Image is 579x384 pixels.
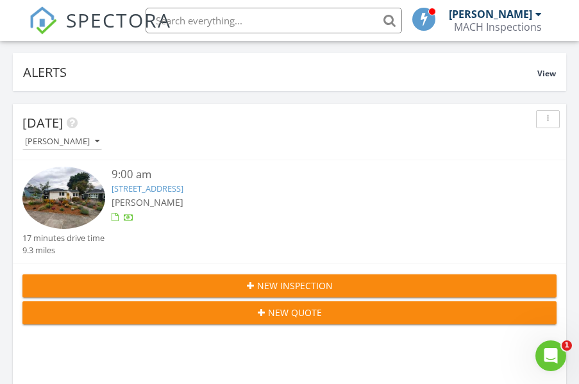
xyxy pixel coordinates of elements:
[22,114,63,131] span: [DATE]
[537,68,556,79] span: View
[257,279,333,292] span: New Inspection
[22,232,105,244] div: 17 minutes drive time
[146,8,402,33] input: Search everything...
[112,183,183,194] a: [STREET_ADDRESS]
[22,301,557,324] button: New Quote
[66,6,171,33] span: SPECTORA
[22,167,557,256] a: 9:00 am [STREET_ADDRESS] [PERSON_NAME] 17 minutes drive time 9.3 miles
[29,17,171,44] a: SPECTORA
[22,133,102,151] button: [PERSON_NAME]
[449,8,532,21] div: [PERSON_NAME]
[112,167,512,183] div: 9:00 am
[25,137,99,146] div: [PERSON_NAME]
[454,21,542,33] div: MACH Inspections
[22,167,105,229] img: 9330597%2Fcover_photos%2FtGxQlGGxUGqsK65kmwn4%2Fsmall.jpg
[112,196,183,208] span: [PERSON_NAME]
[562,340,572,351] span: 1
[29,6,57,35] img: The Best Home Inspection Software - Spectora
[23,63,537,81] div: Alerts
[535,340,566,371] iframe: Intercom live chat
[268,306,322,319] span: New Quote
[22,244,105,256] div: 9.3 miles
[22,274,557,297] button: New Inspection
